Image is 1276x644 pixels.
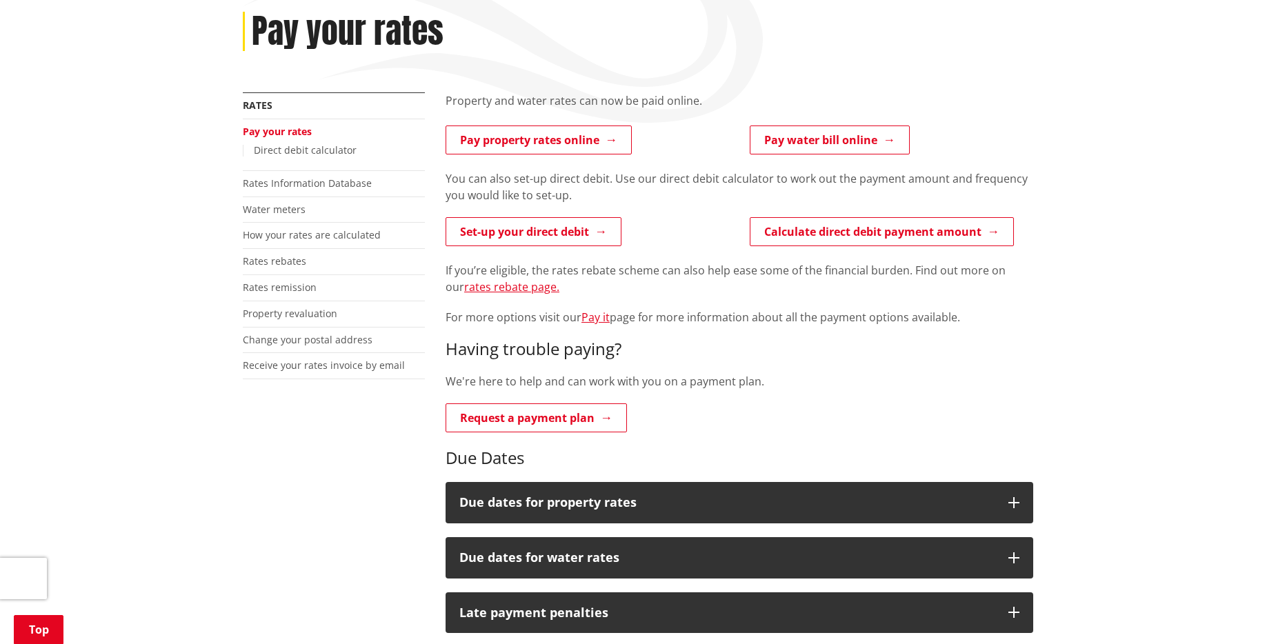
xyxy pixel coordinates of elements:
h3: Due dates for water rates [459,551,995,565]
div: Property and water rates can now be paid online. [446,92,1033,125]
p: For more options visit our page for more information about all the payment options available. [446,309,1033,325]
p: You can also set-up direct debit. Use our direct debit calculator to work out the payment amount ... [446,170,1033,203]
a: Request a payment plan [446,403,627,432]
a: Receive your rates invoice by email [243,359,405,372]
a: Rates Information Database [243,177,372,190]
a: Pay your rates [243,125,312,138]
a: Top [14,615,63,644]
h3: Having trouble paying? [446,339,1033,359]
a: Direct debit calculator [254,143,357,157]
a: Pay it [581,310,610,325]
h3: Late payment penalties [459,606,995,620]
a: Rates [243,99,272,112]
a: rates rebate page. [464,279,559,294]
h3: Due Dates [446,448,1033,468]
button: Due dates for property rates [446,482,1033,523]
a: Property revaluation [243,307,337,320]
a: Set-up your direct debit [446,217,621,246]
h1: Pay your rates [252,12,443,52]
iframe: Messenger Launcher [1213,586,1262,636]
a: Change your postal address [243,333,372,346]
p: We're here to help and can work with you on a payment plan. [446,373,1033,390]
a: Calculate direct debit payment amount [750,217,1014,246]
a: Water meters [243,203,306,216]
a: Rates remission [243,281,317,294]
h3: Due dates for property rates [459,496,995,510]
a: How your rates are calculated [243,228,381,241]
a: Rates rebates [243,254,306,268]
button: Late payment penalties [446,592,1033,634]
a: Pay property rates online [446,125,632,154]
p: If you’re eligible, the rates rebate scheme can also help ease some of the financial burden. Find... [446,262,1033,295]
button: Due dates for water rates [446,537,1033,578]
a: Pay water bill online [750,125,910,154]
